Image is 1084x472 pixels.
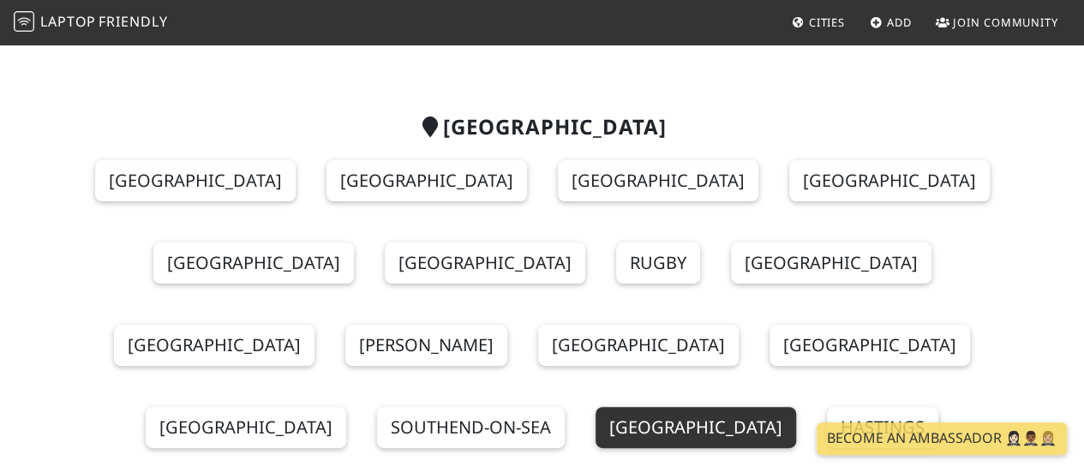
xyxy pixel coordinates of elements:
[146,407,346,448] a: [GEOGRAPHIC_DATA]
[929,7,1065,38] a: Join Community
[770,325,970,366] a: [GEOGRAPHIC_DATA]
[345,325,507,366] a: [PERSON_NAME]
[95,160,296,201] a: [GEOGRAPHIC_DATA]
[14,11,34,32] img: LaptopFriendly
[538,325,739,366] a: [GEOGRAPHIC_DATA]
[14,8,168,38] a: LaptopFriendly LaptopFriendly
[616,242,700,284] a: Rugby
[863,7,919,38] a: Add
[40,12,96,31] span: Laptop
[731,242,931,284] a: [GEOGRAPHIC_DATA]
[887,15,912,30] span: Add
[817,422,1067,455] a: Become an Ambassador 🤵🏻‍♀️🤵🏾‍♂️🤵🏼‍♀️
[558,160,758,201] a: [GEOGRAPHIC_DATA]
[377,407,565,448] a: Southend-on-Sea
[827,407,938,448] a: Hastings
[596,407,796,448] a: [GEOGRAPHIC_DATA]
[809,15,845,30] span: Cities
[64,115,1021,140] h2: [GEOGRAPHIC_DATA]
[114,325,314,366] a: [GEOGRAPHIC_DATA]
[153,242,354,284] a: [GEOGRAPHIC_DATA]
[99,12,167,31] span: Friendly
[789,160,990,201] a: [GEOGRAPHIC_DATA]
[326,160,527,201] a: [GEOGRAPHIC_DATA]
[953,15,1058,30] span: Join Community
[785,7,852,38] a: Cities
[385,242,585,284] a: [GEOGRAPHIC_DATA]
[64,14,1021,46] h1: Cities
